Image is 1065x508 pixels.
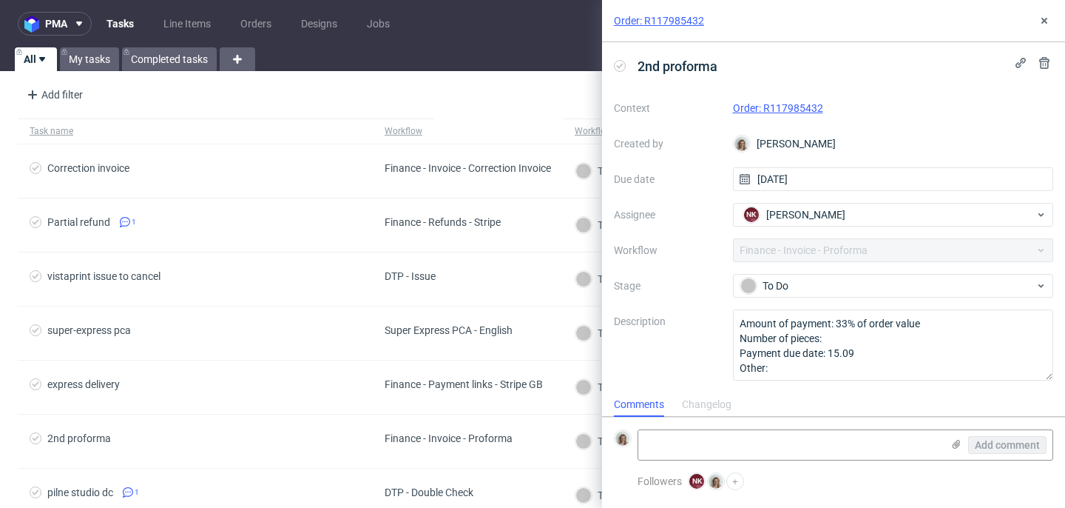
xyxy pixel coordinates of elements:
[47,432,111,444] div: 2nd proforma
[385,270,436,282] div: DTP - Issue
[638,475,682,487] span: Followers
[734,136,749,151] img: Monika Poźniak
[385,432,513,444] div: Finance - Invoice - Proforma
[18,12,92,36] button: pma
[358,12,399,36] a: Jobs
[632,54,723,78] span: 2nd proforma
[132,216,136,228] span: 1
[385,324,513,336] div: Super Express PCA - English
[614,313,721,378] label: Description
[15,47,57,71] a: All
[575,379,623,395] div: To Do
[30,125,361,138] span: Task name
[614,206,721,224] label: Assignee
[47,270,160,282] div: vistaprint issue to cancel
[385,378,543,390] div: Finance - Payment links - Stripe GB
[385,216,501,228] div: Finance - Refunds - Stripe
[575,125,637,137] div: Workflow stage
[766,207,845,222] span: [PERSON_NAME]
[689,474,704,489] figcaption: NK
[47,487,113,498] div: pilne studio dc
[45,19,67,29] span: pma
[575,325,623,341] div: To Do
[24,16,45,33] img: logo
[733,102,823,114] a: Order: R117985432
[614,393,664,417] div: Comments
[726,472,744,490] button: +
[575,163,623,179] div: To Do
[135,487,139,498] span: 1
[575,217,623,233] div: To Do
[614,135,721,153] label: Created by
[614,241,721,259] label: Workflow
[47,216,110,228] div: Partial refund
[733,132,1054,156] div: [PERSON_NAME]
[385,162,551,174] div: Finance - Invoice - Correction Invoice
[709,474,723,489] img: Monika Poźniak
[231,12,280,36] a: Orders
[21,83,86,107] div: Add filter
[47,378,120,390] div: express delivery
[155,12,220,36] a: Line Items
[615,431,630,446] img: Monika Poźniak
[47,324,131,336] div: super-express pca
[614,277,721,295] label: Stage
[575,487,623,504] div: To Do
[98,12,143,36] a: Tasks
[682,393,731,417] div: Changelog
[614,170,721,188] label: Due date
[575,433,623,449] div: To Do
[744,207,759,222] figcaption: NK
[740,278,1035,294] div: To Do
[122,47,217,71] a: Completed tasks
[614,99,721,117] label: Context
[60,47,119,71] a: My tasks
[385,487,473,498] div: DTP - Double Check
[733,310,1054,381] textarea: Amount of payment: 33% of order value Number of pieces: Payment due date: 15.09 Other:
[292,12,346,36] a: Designs
[575,271,623,287] div: To Do
[614,13,704,28] a: Order: R117985432
[385,125,422,137] div: Workflow
[47,162,129,174] div: Correction invoice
